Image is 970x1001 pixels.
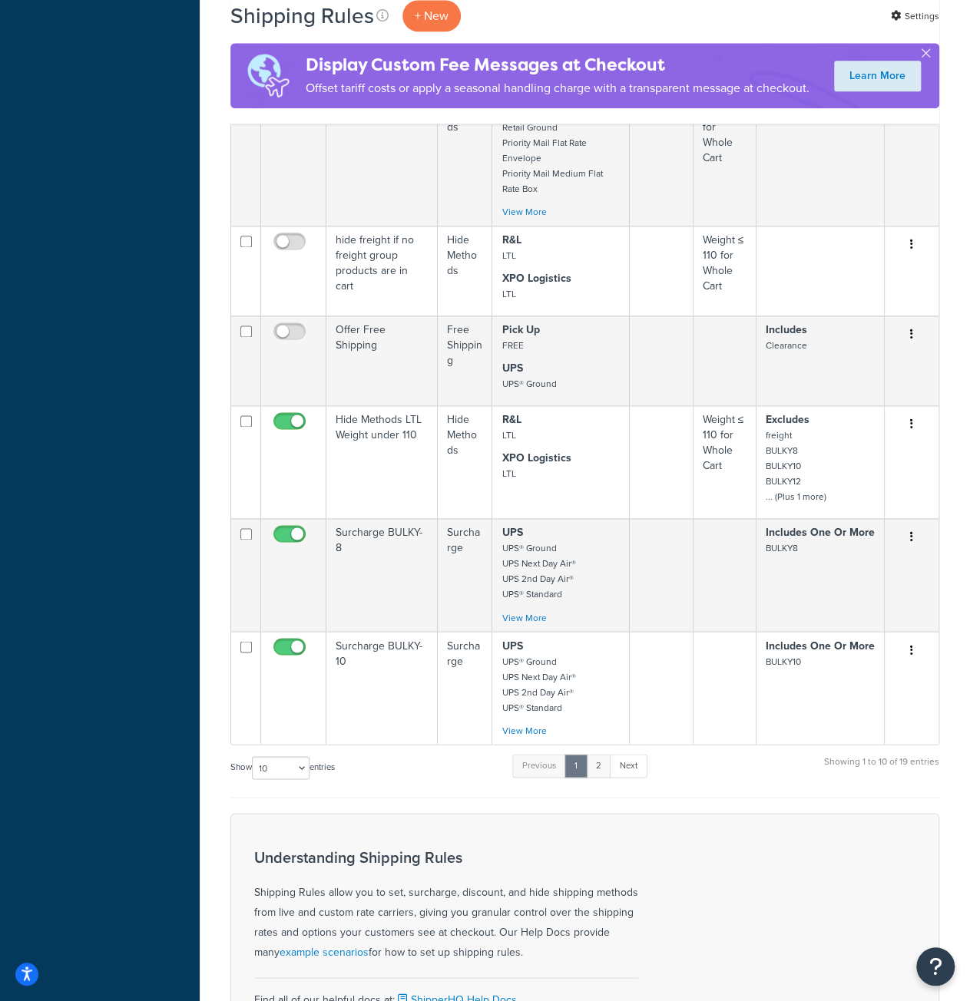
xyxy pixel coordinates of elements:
strong: UPS [502,637,522,653]
td: Hide Methods (4) [326,82,438,226]
td: Offer Free Shipping [326,315,438,405]
td: Surcharge [438,631,493,744]
a: Previous [512,754,566,777]
td: Weight over 10 for Whole Cart [694,82,756,226]
h1: Shipping Rules [230,1,374,31]
strong: XPO Logistics [502,270,571,286]
a: Settings [891,5,939,27]
a: View More [502,610,546,624]
a: Learn More [834,61,921,91]
td: Surcharge BULKY-8 [326,518,438,631]
strong: Includes One Or More [766,637,875,653]
a: 1 [564,754,588,777]
strong: UPS [502,360,522,376]
td: Hide Methods [438,82,493,226]
h3: Understanding Shipping Rules [254,848,638,865]
small: BULKY8 [766,541,798,555]
h4: Display Custom Fee Messages at Checkout [306,52,809,78]
td: Surcharge BULKY-10 [326,631,438,744]
small: Priority Mail Retail Ground Priority Mail Flat Rate Envelope Priority Mail Medium Flat Rate Box [502,105,602,196]
a: View More [502,723,546,737]
strong: Includes [766,322,807,338]
strong: Excludes [766,411,809,428]
a: 2 [586,754,611,777]
strong: Includes One Or More [766,524,875,540]
small: LTL [502,467,515,481]
p: Offset tariff costs or apply a seasonal handling charge with a transparent message at checkout. [306,78,809,99]
strong: UPS [502,524,522,540]
strong: R&L [502,411,521,428]
small: UPS® Ground UPS Next Day Air® UPS 2nd Day Air® UPS® Standard [502,541,575,601]
small: BULKY10 [766,654,801,668]
div: Showing 1 to 10 of 19 entries [824,752,939,785]
td: Weight ≤ 110 for Whole Cart [694,405,756,518]
small: LTL [502,287,515,301]
a: View More [502,205,546,219]
a: example scenarios [280,943,369,960]
td: Hide Methods [438,405,493,518]
td: Weight ≤ 110 for Whole Cart [694,226,756,315]
small: UPS® Ground [502,377,556,391]
a: Next [610,754,647,777]
td: Surcharge [438,518,493,631]
div: Shipping Rules allow you to set, surcharge, discount, and hide shipping methods from live and cus... [254,848,638,962]
label: Show entries [230,756,335,779]
button: Open Resource Center [916,947,955,986]
small: freight BULKY8 BULKY10 BULKY12 ... (Plus 1 more) [766,428,826,504]
select: Showentries [252,756,310,779]
small: UPS® Ground UPS Next Day Air® UPS 2nd Day Air® UPS® Standard [502,654,575,714]
small: LTL [502,249,515,263]
img: duties-banner-06bc72dcb5fe05cb3f9472aba00be2ae8eb53ab6f0d8bb03d382ba314ac3c341.png [230,43,306,108]
td: Free Shipping [438,315,493,405]
small: Clearance [766,339,807,352]
small: FREE [502,339,523,352]
td: Hide Methods [438,226,493,315]
td: Hide Methods LTL Weight under 110 [326,405,438,518]
td: hide freight if no freight group products are in cart [326,226,438,315]
small: LTL [502,428,515,442]
strong: XPO Logistics [502,450,571,466]
strong: Pick Up [502,322,539,338]
strong: R&L [502,232,521,248]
